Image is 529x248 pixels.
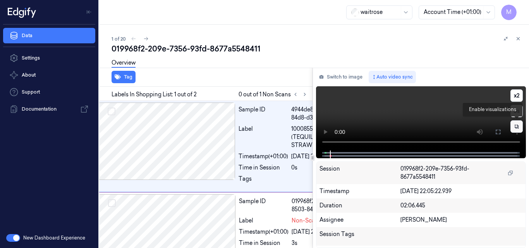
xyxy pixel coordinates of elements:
[292,197,352,214] div: 019968f2-3a00-7a4b-8503-84b634a539ee
[239,164,288,172] div: Time in Session
[319,202,401,210] div: Duration
[292,239,352,247] div: 3s
[239,239,289,247] div: Time in Session
[400,216,522,224] div: [PERSON_NAME]
[239,197,289,214] div: Sample ID
[3,28,95,43] a: Data
[108,108,115,115] button: Select row
[369,71,416,83] button: Auto video sync
[83,6,95,18] button: Toggle Navigation
[400,187,522,195] div: [DATE] 22:05:22.939
[108,199,116,207] button: Select row
[112,91,197,99] span: Labels In Shopping List: 1 out of 2
[239,90,309,99] span: 0 out of 1 Non Scans
[291,152,352,161] div: [DATE] 22:05:22.988
[239,228,289,236] div: Timestamp (+01:00)
[319,165,401,181] div: Session
[400,202,522,210] div: 02:06.445
[292,228,352,236] div: [DATE] 22:05:26.457
[510,89,523,102] button: x2
[291,164,352,172] div: 0s
[319,230,401,243] div: Session Tags
[291,106,352,122] div: 4944de85-543a-385c-84d8-d35392241446
[112,59,136,68] a: Overview
[239,217,289,225] div: Label
[239,125,288,149] div: Label
[239,175,288,187] div: Tags
[316,71,366,83] button: Switch to image
[3,101,95,117] a: Documentation
[3,50,95,66] a: Settings
[112,43,523,54] div: 019968f2-209e-7356-93fd-8677a5548411
[3,67,95,83] button: About
[239,152,288,161] div: Timestamp (+01:00)
[239,106,288,122] div: Sample ID
[319,187,401,195] div: Timestamp
[112,36,126,42] span: 1 of 20
[319,216,401,224] div: Assignee
[112,71,136,83] button: Tag
[510,105,523,117] button: 0s
[291,125,352,149] span: 10008559214107200599 (TEQUILA STRAWBERRY)
[292,217,318,225] span: Non-Scan
[3,84,95,100] a: Support
[501,5,517,20] button: M
[400,165,503,181] span: 019968f2-209e-7356-93fd-8677a5548411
